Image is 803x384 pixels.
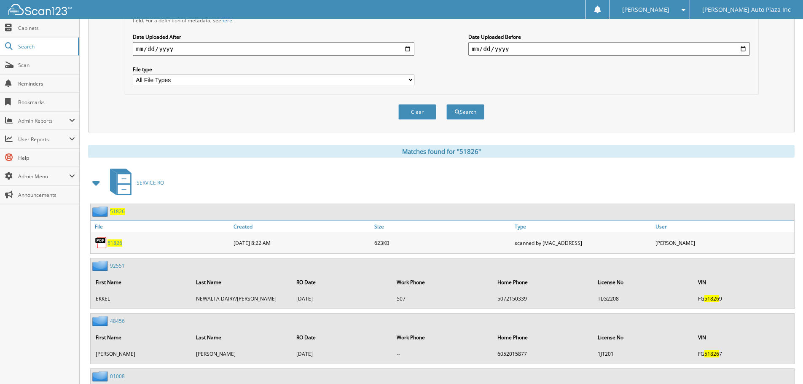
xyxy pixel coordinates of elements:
[105,166,164,199] a: SERVICE RO
[92,371,110,381] img: folder2.png
[704,350,719,357] span: 51826
[392,329,492,346] th: Work Phone
[493,347,593,361] td: 6052015877
[92,260,110,271] img: folder2.png
[446,104,484,120] button: Search
[513,234,653,251] div: scanned by [MAC_ADDRESS]
[761,344,803,384] iframe: Chat Widget
[18,43,74,50] span: Search
[653,234,794,251] div: [PERSON_NAME]
[110,262,125,269] a: 92551
[372,221,513,232] a: Size
[493,274,593,291] th: Home Phone
[704,295,719,302] span: 51826
[594,292,693,306] td: TLG2208
[694,329,793,346] th: VIN
[292,292,392,306] td: [DATE]
[95,236,107,249] img: PDF.png
[468,33,750,40] label: Date Uploaded Before
[221,17,232,24] a: here
[392,347,492,361] td: --
[18,173,69,180] span: Admin Menu
[292,329,392,346] th: RO Date
[18,80,75,87] span: Reminders
[91,347,191,361] td: [PERSON_NAME]
[392,274,492,291] th: Work Phone
[231,221,372,232] a: Created
[493,292,593,306] td: 5072150339
[91,292,191,306] td: EKKEL
[18,191,75,199] span: Announcements
[107,239,122,247] a: 51826
[231,234,372,251] div: [DATE] 8:22 AM
[133,33,414,40] label: Date Uploaded After
[18,62,75,69] span: Scan
[192,347,291,361] td: [PERSON_NAME]
[133,66,414,73] label: File type
[92,316,110,326] img: folder2.png
[372,234,513,251] div: 623KB
[137,179,164,186] span: SERVICE RO
[694,347,793,361] td: FG 7
[468,42,750,56] input: end
[18,24,75,32] span: Cabinets
[192,292,291,306] td: NEWALTA DAIRY/[PERSON_NAME]
[133,42,414,56] input: start
[192,274,291,291] th: Last Name
[18,99,75,106] span: Bookmarks
[18,154,75,161] span: Help
[91,274,191,291] th: First Name
[91,221,231,232] a: File
[398,104,436,120] button: Clear
[594,347,693,361] td: 1JT201
[653,221,794,232] a: User
[192,329,291,346] th: Last Name
[594,274,693,291] th: License No
[110,373,125,380] a: 01008
[694,292,793,306] td: FG 9
[392,292,492,306] td: 507
[18,136,69,143] span: User Reports
[694,274,793,291] th: VIN
[594,329,693,346] th: License No
[292,274,392,291] th: RO Date
[110,208,125,215] a: 51826
[8,4,72,15] img: scan123-logo-white.svg
[702,7,791,12] span: [PERSON_NAME] Auto Plaza Inc
[91,329,191,346] th: First Name
[18,117,69,124] span: Admin Reports
[513,221,653,232] a: Type
[622,7,669,12] span: [PERSON_NAME]
[92,206,110,217] img: folder2.png
[88,145,795,158] div: Matches found for "51826"
[110,317,125,325] a: 48456
[292,347,392,361] td: [DATE]
[493,329,593,346] th: Home Phone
